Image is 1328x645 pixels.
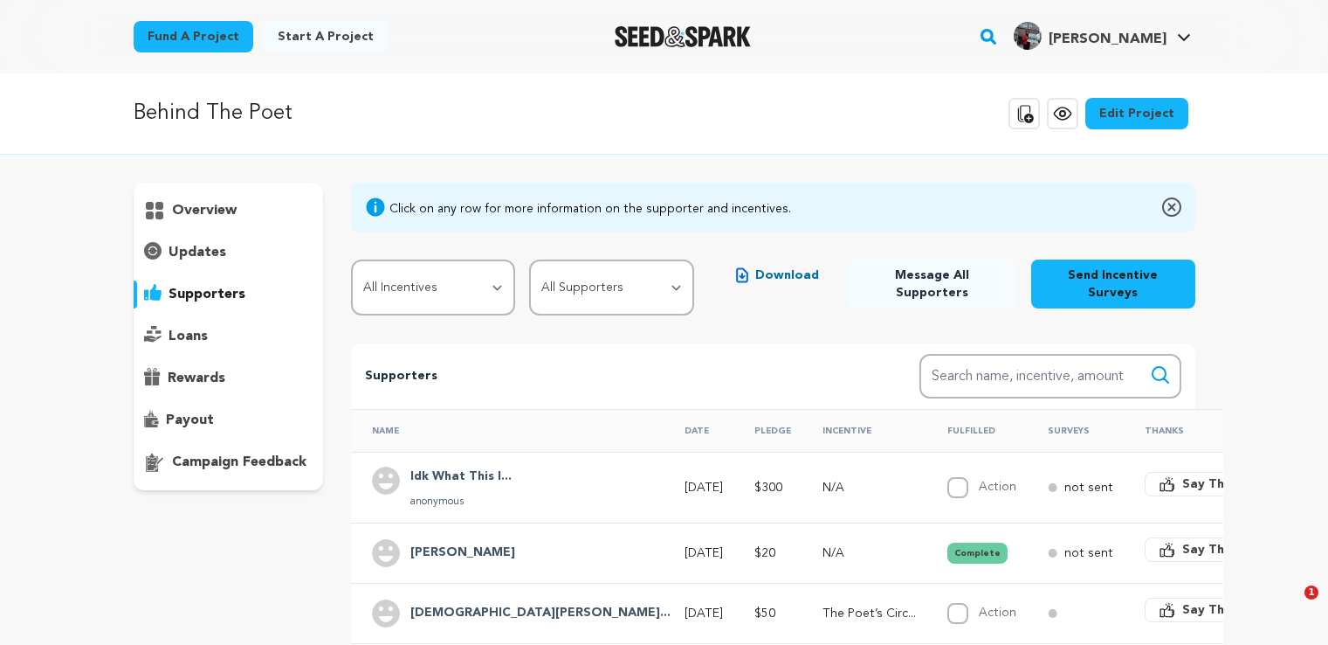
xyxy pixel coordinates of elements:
[264,21,388,52] a: Start a project
[685,479,723,496] p: [DATE]
[134,281,324,309] button: supporters
[172,200,237,221] p: overview
[351,409,664,452] th: Name
[979,607,1016,619] label: Action
[1304,586,1318,600] span: 1
[926,409,1027,452] th: Fulfilled
[1064,479,1113,496] p: not sent
[861,267,1003,302] span: Message All Supporters
[1014,22,1166,50] div: Abigail B.'s Profile
[134,98,292,129] p: Behind The Poet
[1182,601,1252,619] span: Say Thanks
[615,26,752,47] a: Seed&Spark Homepage
[1145,472,1267,496] button: Say Thanks
[1049,32,1166,46] span: [PERSON_NAME]
[410,467,512,488] h4: Idk What This Is
[754,482,782,494] span: $300
[685,605,723,622] p: [DATE]
[134,239,324,267] button: updates
[822,544,916,562] p: N/A
[365,366,863,387] p: Supporters
[722,260,833,291] button: Download
[172,452,306,473] p: campaign feedback
[1124,409,1277,452] th: Thanks
[134,21,253,52] a: Fund a project
[134,197,324,225] button: overview
[1145,537,1267,562] button: Say Thanks
[947,543,1008,564] button: Complete
[1182,541,1252,558] span: Say Thanks
[1010,18,1194,50] a: Abigail B.'s Profile
[685,544,723,562] p: [DATE]
[754,607,775,620] span: $50
[410,495,512,509] p: anonymous
[822,605,916,622] p: The Poet’s Circle
[1031,260,1195,309] button: Send Incentive Surveys
[733,409,802,452] th: Pledge
[134,448,324,476] button: campaign feedback
[1010,18,1194,55] span: Abigail B.'s Profile
[1027,409,1124,452] th: Surveys
[664,409,733,452] th: Date
[134,364,324,392] button: rewards
[166,410,214,431] p: payout
[1145,598,1267,622] button: Say Thanks
[979,481,1016,493] label: Action
[134,322,324,350] button: loans
[372,467,400,495] img: user.png
[822,479,916,496] p: N/A
[134,406,324,434] button: payout
[754,547,775,559] span: $20
[389,200,791,218] div: Click on any row for more information on the supporter and incentives.
[169,326,208,347] p: loans
[1085,98,1188,129] a: Edit Project
[1162,197,1181,218] img: close-o.svg
[1182,475,1252,493] span: Say Thanks
[1064,544,1113,562] p: not sent
[1269,586,1311,628] iframe: Intercom live chat
[372,600,400,628] img: user.png
[755,267,819,284] span: Download
[169,284,245,305] p: supporters
[168,368,225,389] p: rewards
[1014,22,1042,50] img: d58b8397c56cce82.jpg
[372,539,400,567] img: user.png
[615,26,752,47] img: Seed&Spark Logo Dark Mode
[410,543,515,564] h4: Emily
[410,603,671,624] h4: Christian Morant
[919,354,1181,399] input: Search name, incentive, amount
[847,260,1017,309] button: Message All Supporters
[169,242,226,263] p: updates
[802,409,926,452] th: Incentive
